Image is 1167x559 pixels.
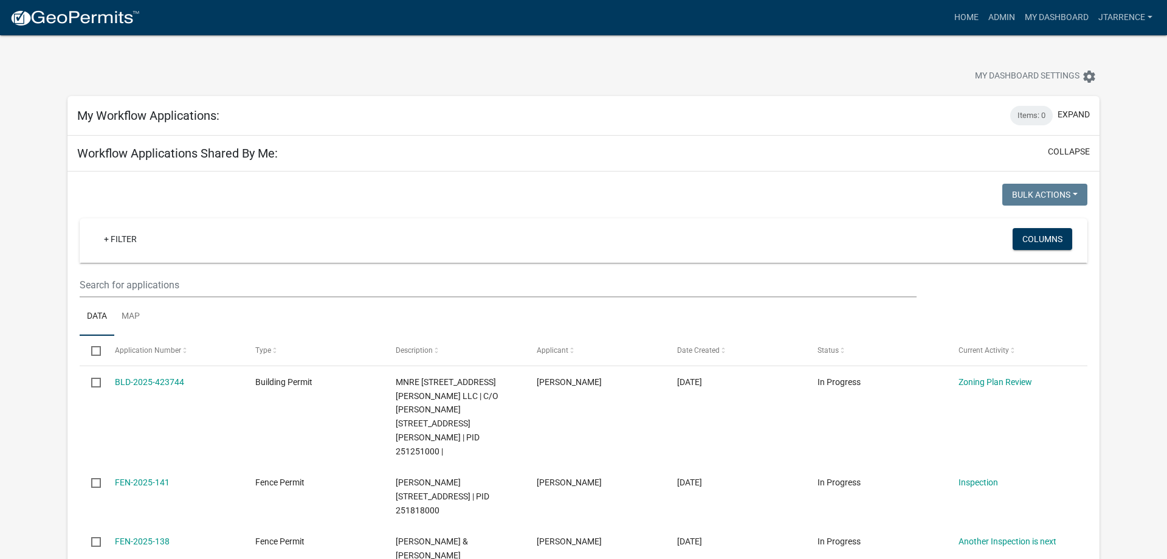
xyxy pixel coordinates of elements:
input: Search for applications [80,273,917,297]
span: Fence Permit [255,536,305,546]
a: FEN-2025-141 [115,477,170,487]
span: Type [255,346,271,355]
button: Bulk Actions [1002,184,1087,206]
span: 05/06/2025 [677,477,702,487]
datatable-header-cell: Description [384,336,525,365]
a: Admin [983,6,1020,29]
span: Status [818,346,839,355]
span: MNRE 270 STRUPP AVE LLC | C/O JEREMY HAGAN 270 STRUPP AVE, Houston County | PID 251251000 | [396,377,498,456]
datatable-header-cell: Current Activity [947,336,1087,365]
span: Description [396,346,433,355]
button: My Dashboard Settingssettings [965,64,1106,88]
span: Application Number [115,346,181,355]
datatable-header-cell: Applicant [525,336,666,365]
span: In Progress [818,477,861,487]
a: FEN-2025-138 [115,536,170,546]
button: collapse [1048,145,1090,158]
span: Date Created [677,346,720,355]
span: Sally Johnson [537,477,602,487]
a: Zoning Plan Review [959,377,1032,387]
span: Current Activity [959,346,1009,355]
datatable-header-cell: Type [244,336,384,365]
a: jtarrence [1093,6,1157,29]
button: Columns [1013,228,1072,250]
span: Applicant [537,346,568,355]
a: Another Inspection is next [959,536,1056,546]
span: Building Permit [255,377,312,387]
datatable-header-cell: Application Number [103,336,243,365]
span: 05/20/2025 [677,377,702,387]
a: Map [114,297,147,336]
span: My Dashboard Settings [975,69,1079,84]
h5: My Workflow Applications: [77,108,219,123]
span: 05/04/2025 [677,536,702,546]
a: My Dashboard [1020,6,1093,29]
div: Items: 0 [1010,106,1053,125]
span: JOHNSON,SALLY A 730 SHORE ACRES RD, Houston County | PID 251818000 [396,477,489,515]
span: In Progress [818,377,861,387]
span: In Progress [818,536,861,546]
a: Home [949,6,983,29]
datatable-header-cell: Select [80,336,103,365]
i: settings [1082,69,1096,84]
datatable-header-cell: Status [806,336,946,365]
a: BLD-2025-423744 [115,377,184,387]
span: Craig A. Olson [537,536,602,546]
button: expand [1058,108,1090,121]
span: Brett Stanek [537,377,602,387]
a: Data [80,297,114,336]
h5: Workflow Applications Shared By Me: [77,146,278,161]
a: + Filter [94,228,146,250]
a: Inspection [959,477,998,487]
span: Fence Permit [255,477,305,487]
datatable-header-cell: Date Created [666,336,806,365]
